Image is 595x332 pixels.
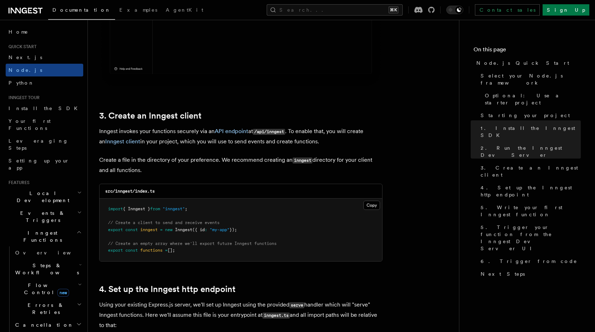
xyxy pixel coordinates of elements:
a: 3. Create an Inngest client [478,161,581,181]
span: new [57,289,69,297]
span: "inngest" [163,206,185,211]
p: Using your existing Express.js server, we'll set up Inngest using the provided handler which will... [99,300,382,330]
span: = [165,248,168,253]
span: Documentation [52,7,111,13]
p: Create a file in the directory of your preference. We recommend creating an directory for your cl... [99,155,382,175]
span: : [205,227,207,232]
a: 4. Set up the Inngest http endpoint [99,284,236,294]
span: Inngest Functions [6,229,76,244]
span: { Inngest } [123,206,150,211]
span: Next.js [8,55,42,60]
a: 2. Run the Inngest Dev Server [478,142,581,161]
span: Your first Functions [8,118,51,131]
span: Features [6,180,29,185]
code: /api/inngest [253,129,285,135]
span: Quick start [6,44,36,50]
span: Setting up your app [8,158,69,171]
span: import [108,206,123,211]
span: Optional: Use a starter project [485,92,581,106]
span: functions [140,248,163,253]
span: 5. Write your first Inngest function [481,204,581,218]
a: Install the SDK [6,102,83,115]
span: 6. Trigger from code [481,258,577,265]
span: Starting your project [481,112,570,119]
span: Node.js [8,67,42,73]
span: "my-app" [210,227,229,232]
a: Optional: Use a starter project [482,89,581,109]
a: 4. Set up the Inngest http endpoint [478,181,581,201]
span: Inngest tour [6,95,40,101]
span: // Create an empty array where we'll export future Inngest functions [108,241,277,246]
a: API endpoint [215,128,248,134]
span: export [108,248,123,253]
span: inngest [140,227,158,232]
span: AgentKit [166,7,203,13]
a: Documentation [48,2,115,20]
span: Inngest [175,227,192,232]
span: Install the SDK [8,105,82,111]
button: Events & Triggers [6,207,83,227]
span: // Create a client to send and receive events [108,220,220,225]
code: src/inngest/index.ts [105,189,155,194]
span: Python [8,80,34,86]
span: 2. Run the Inngest Dev Server [481,144,581,159]
a: Overview [12,246,83,259]
a: 3. Create an Inngest client [99,111,202,121]
a: 5. Trigger your function from the Inngest Dev Server UI [478,221,581,255]
a: Node.js [6,64,83,76]
span: Next Steps [481,270,525,277]
code: inngest.ts [262,313,290,319]
a: Next Steps [478,268,581,280]
h4: On this page [474,45,581,57]
a: Home [6,25,83,38]
span: 4. Set up the Inngest http endpoint [481,184,581,198]
a: Leveraging Steps [6,134,83,154]
span: Cancellation [12,321,74,328]
span: = [160,227,163,232]
span: 1. Install the Inngest SDK [481,125,581,139]
span: ; [185,206,187,211]
a: Select your Node.js framework [478,69,581,89]
span: }); [229,227,237,232]
span: Home [8,28,28,35]
button: Copy [363,201,380,210]
button: Flow Controlnew [12,279,83,299]
a: Examples [115,2,161,19]
a: 1. Install the Inngest SDK [478,122,581,142]
span: Errors & Retries [12,302,77,316]
button: Errors & Retries [12,299,83,319]
span: ({ id [192,227,205,232]
a: Next.js [6,51,83,64]
a: Your first Functions [6,115,83,134]
a: 5. Write your first Inngest function [478,201,581,221]
span: Flow Control [12,282,78,296]
a: Starting your project [478,109,581,122]
span: 3. Create an Inngest client [481,164,581,178]
span: new [165,227,172,232]
span: Overview [15,250,88,256]
button: Cancellation [12,319,83,331]
span: Examples [119,7,157,13]
code: inngest [293,158,312,164]
span: const [125,227,138,232]
a: Setting up your app [6,154,83,174]
p: Inngest invokes your functions securely via an at . To enable that, you will create an in your pr... [99,126,382,147]
code: serve [289,302,304,308]
a: Inngest client [105,138,140,145]
button: Toggle dark mode [446,6,463,14]
span: export [108,227,123,232]
span: Select your Node.js framework [481,72,581,86]
a: AgentKit [161,2,208,19]
span: Events & Triggers [6,210,77,224]
a: Node.js Quick Start [474,57,581,69]
span: []; [168,248,175,253]
span: Local Development [6,190,77,204]
span: const [125,248,138,253]
span: from [150,206,160,211]
button: Inngest Functions [6,227,83,246]
span: Node.js Quick Start [476,59,569,67]
kbd: ⌘K [389,6,398,13]
a: 6. Trigger from code [478,255,581,268]
a: Sign Up [543,4,589,16]
span: Steps & Workflows [12,262,79,276]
